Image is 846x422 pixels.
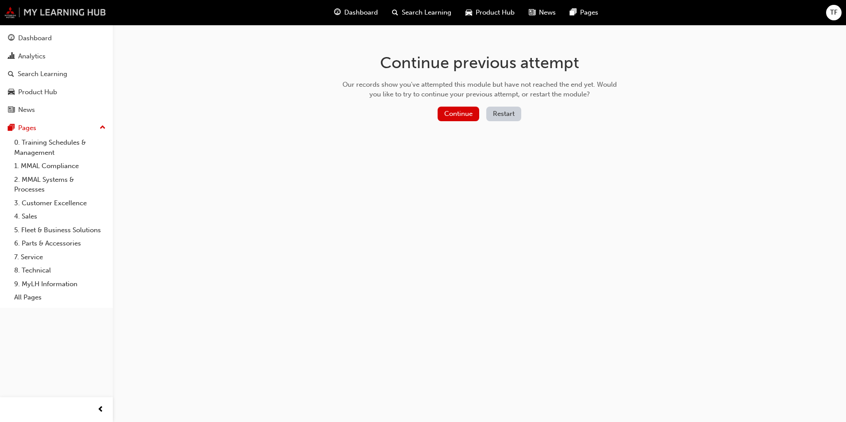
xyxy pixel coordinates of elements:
span: up-icon [100,122,106,134]
div: News [18,105,35,115]
div: Search Learning [18,69,67,79]
span: news-icon [8,106,15,114]
button: DashboardAnalyticsSearch LearningProduct HubNews [4,28,109,120]
span: Search Learning [402,8,451,18]
h1: Continue previous attempt [339,53,620,73]
a: pages-iconPages [563,4,605,22]
div: Our records show you've attempted this module but have not reached the end yet. Would you like to... [339,80,620,100]
a: 0. Training Schedules & Management [11,136,109,159]
a: Product Hub [4,84,109,100]
span: news-icon [529,7,535,18]
a: Dashboard [4,30,109,46]
a: Analytics [4,48,109,65]
a: guage-iconDashboard [327,4,385,22]
a: 5. Fleet & Business Solutions [11,223,109,237]
a: 2. MMAL Systems & Processes [11,173,109,196]
a: 3. Customer Excellence [11,196,109,210]
span: Dashboard [344,8,378,18]
a: 8. Technical [11,264,109,277]
div: Dashboard [18,33,52,43]
a: 7. Service [11,250,109,264]
button: TF [826,5,842,20]
a: 1. MMAL Compliance [11,159,109,173]
button: Pages [4,120,109,136]
span: car-icon [465,7,472,18]
span: search-icon [8,70,14,78]
span: prev-icon [97,404,104,415]
span: Product Hub [476,8,515,18]
a: Search Learning [4,66,109,82]
div: Analytics [18,51,46,61]
span: search-icon [392,7,398,18]
a: 9. MyLH Information [11,277,109,291]
a: 6. Parts & Accessories [11,237,109,250]
span: chart-icon [8,53,15,61]
button: Restart [486,107,521,121]
div: Pages [18,123,36,133]
span: TF [830,8,838,18]
a: All Pages [11,291,109,304]
span: pages-icon [8,124,15,132]
span: guage-icon [8,35,15,42]
a: car-iconProduct Hub [458,4,522,22]
button: Continue [438,107,479,121]
span: Pages [580,8,598,18]
div: Product Hub [18,87,57,97]
a: 4. Sales [11,210,109,223]
span: guage-icon [334,7,341,18]
img: mmal [4,7,106,18]
span: car-icon [8,88,15,96]
a: News [4,102,109,118]
span: News [539,8,556,18]
span: pages-icon [570,7,577,18]
a: search-iconSearch Learning [385,4,458,22]
a: news-iconNews [522,4,563,22]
